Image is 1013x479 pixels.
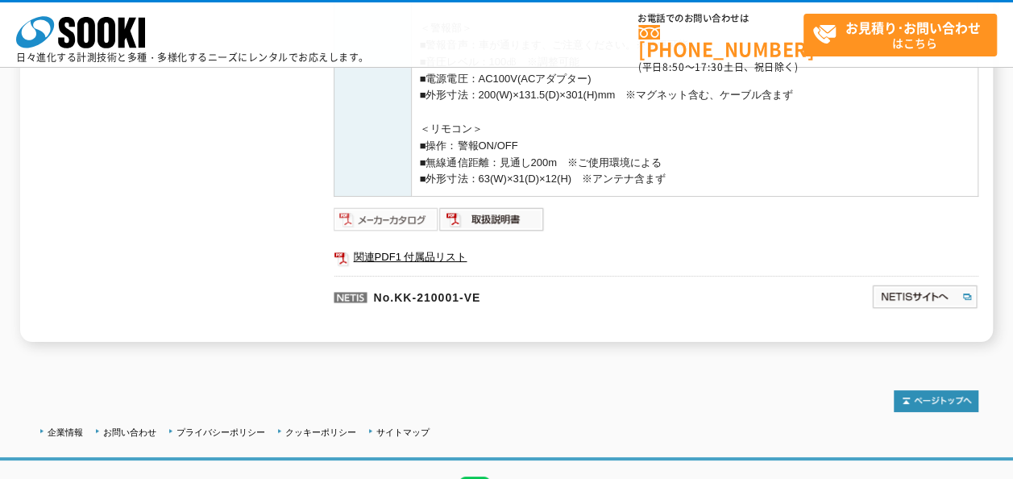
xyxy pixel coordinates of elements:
[176,427,265,437] a: プライバシーポリシー
[334,206,439,232] img: メーカーカタログ
[638,60,798,74] span: (平日 ～ 土日、祝日除く)
[871,284,978,310] img: NETISサイトへ
[812,15,996,55] span: はこちら
[376,427,430,437] a: サイトマップ
[334,276,716,314] p: No.KK-210001-VE
[334,217,439,229] a: メーカーカタログ
[334,247,978,268] a: 関連PDF1 付属品リスト
[803,14,997,56] a: お見積り･お問い合わせはこちら
[638,25,803,58] a: [PHONE_NUMBER]
[439,217,545,229] a: 取扱説明書
[638,14,803,23] span: お電話でのお問い合わせは
[285,427,356,437] a: クッキーポリシー
[662,60,685,74] span: 8:50
[103,427,156,437] a: お問い合わせ
[894,390,978,412] img: トップページへ
[439,206,545,232] img: 取扱説明書
[16,52,369,62] p: 日々進化する計測技術と多種・多様化するニーズにレンタルでお応えします。
[48,427,83,437] a: 企業情報
[695,60,724,74] span: 17:30
[845,18,981,37] strong: お見積り･お問い合わせ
